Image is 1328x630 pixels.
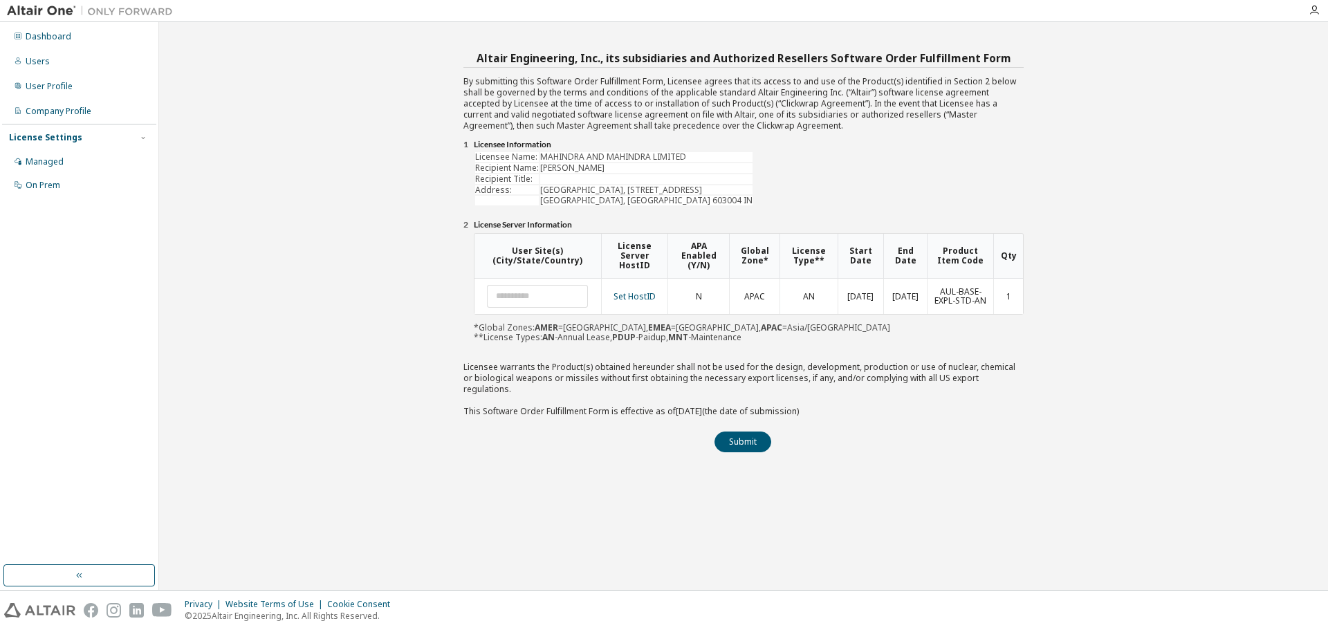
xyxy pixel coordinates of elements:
[729,279,780,315] td: APAC
[9,132,82,143] div: License Settings
[26,81,73,92] div: User Profile
[475,152,539,162] td: Licensee Name:
[152,603,172,618] img: youtube.svg
[26,56,50,67] div: Users
[667,234,729,278] th: APA Enabled (Y/N)
[838,234,883,278] th: Start Date
[729,234,780,278] th: Global Zone*
[883,234,927,278] th: End Date
[927,279,993,315] td: AUL-BASE-EXPL-STD-AN
[225,599,327,610] div: Website Terms of Use
[540,163,753,173] td: [PERSON_NAME]
[667,279,729,315] td: N
[26,180,60,191] div: On Prem
[475,185,539,195] td: Address:
[927,234,993,278] th: Product Item Code
[26,106,91,117] div: Company Profile
[7,4,180,18] img: Altair One
[668,331,688,343] b: MNT
[129,603,144,618] img: linkedin.svg
[993,279,1023,315] td: 1
[26,156,64,167] div: Managed
[780,234,837,278] th: License Type**
[463,48,1024,68] h3: Altair Engineering, Inc., its subsidiaries and Authorized Resellers Software Order Fulfillment Form
[714,432,771,452] button: Submit
[474,220,1024,231] li: License Server Information
[474,234,601,278] th: User Site(s) (City/State/Country)
[185,599,225,610] div: Privacy
[761,322,782,333] b: APAC
[883,279,927,315] td: [DATE]
[327,599,398,610] div: Cookie Consent
[540,196,753,205] td: [GEOGRAPHIC_DATA], [GEOGRAPHIC_DATA] 603004 IN
[535,322,558,333] b: AMER
[475,163,539,173] td: Recipient Name:
[185,610,398,622] p: © 2025 Altair Engineering, Inc. All Rights Reserved.
[474,140,1024,151] li: Licensee Information
[463,48,1024,452] div: By submitting this Software Order Fulfillment Form, Licensee agrees that its access to and use of...
[838,279,883,315] td: [DATE]
[540,152,753,162] td: MAHINDRA AND MAHINDRA LIMITED
[84,603,98,618] img: facebook.svg
[780,279,837,315] td: AN
[612,331,636,343] b: PDUP
[107,603,121,618] img: instagram.svg
[540,185,753,195] td: [GEOGRAPHIC_DATA], [STREET_ADDRESS]
[648,322,671,333] b: EMEA
[614,290,656,302] a: Set HostID
[542,331,555,343] b: AN
[26,31,71,42] div: Dashboard
[993,234,1023,278] th: Qty
[601,234,667,278] th: License Server HostID
[475,174,539,184] td: Recipient Title:
[4,603,75,618] img: altair_logo.svg
[474,233,1024,342] div: *Global Zones: =[GEOGRAPHIC_DATA], =[GEOGRAPHIC_DATA], =Asia/[GEOGRAPHIC_DATA] **License Types: -...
